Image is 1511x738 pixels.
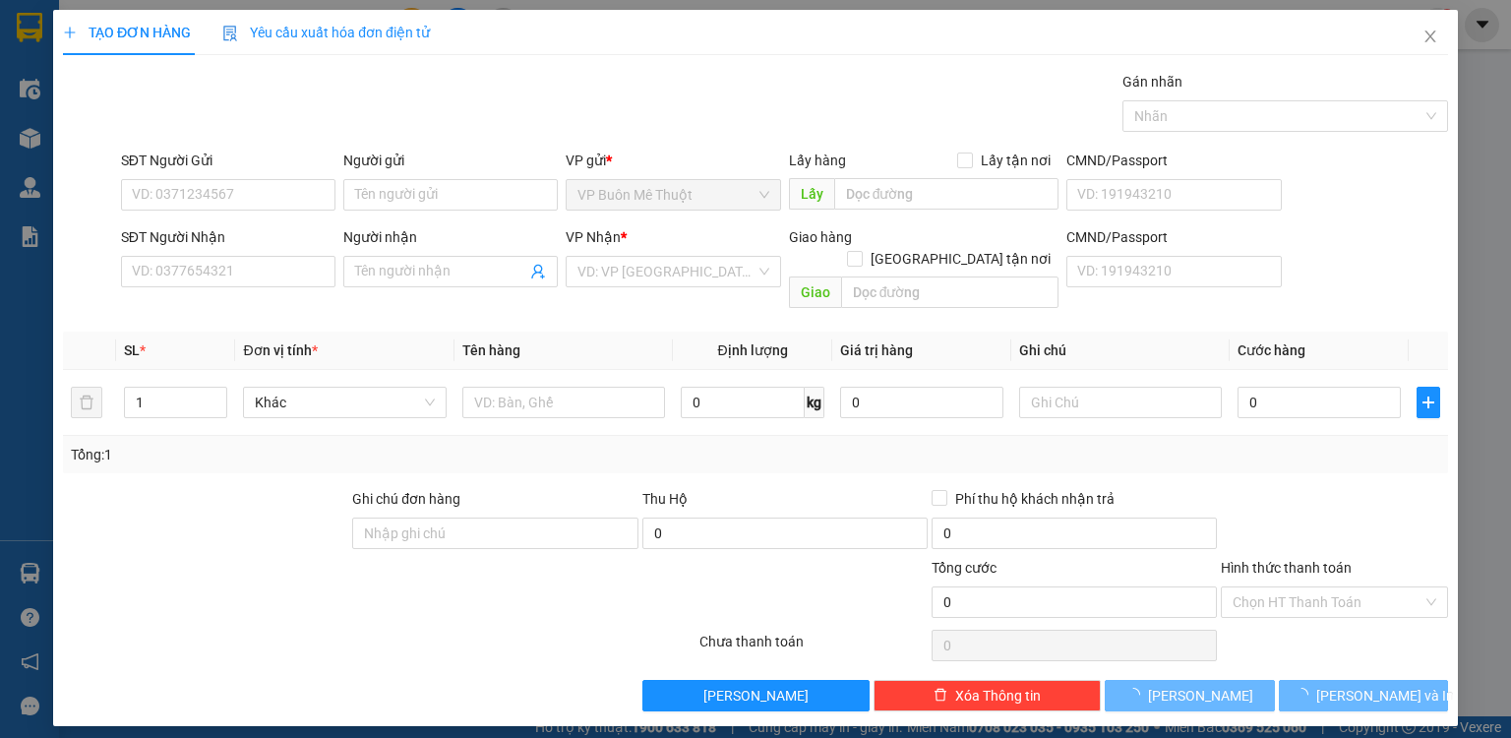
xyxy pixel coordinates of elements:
[788,153,845,168] span: Lấy hàng
[1019,387,1222,418] input: Ghi Chú
[121,226,335,248] div: SĐT Người Nhận
[462,342,520,358] span: Tên hàng
[71,387,102,418] button: delete
[1238,342,1305,358] span: Cước hàng
[947,488,1122,510] span: Phí thu hộ khách nhận trả
[717,342,787,358] span: Định lượng
[934,688,947,704] span: delete
[863,248,1058,270] span: [GEOGRAPHIC_DATA] tận nơi
[10,10,285,47] li: [PERSON_NAME]
[840,387,1003,418] input: 0
[1422,29,1438,44] span: close
[1148,685,1253,707] span: [PERSON_NAME]
[1122,74,1182,90] label: Gán nhãn
[1011,332,1230,370] th: Ghi chú
[136,84,262,127] li: VP VP Buôn Mê Thuột
[788,178,833,210] span: Lấy
[840,342,913,358] span: Giá trị hàng
[955,685,1041,707] span: Xóa Thông tin
[1316,685,1454,707] span: [PERSON_NAME] và In
[566,150,780,171] div: VP gửi
[63,26,77,39] span: plus
[1403,10,1458,65] button: Close
[1066,150,1281,171] div: CMND/Passport
[833,178,1058,210] input: Dọc đường
[1105,680,1275,711] button: [PERSON_NAME]
[840,277,1058,308] input: Dọc đường
[462,387,665,418] input: VD: Bàn, Ghế
[71,444,584,465] div: Tổng: 1
[788,229,851,245] span: Giao hàng
[222,26,238,41] img: icon
[343,150,558,171] div: Người gửi
[805,387,824,418] span: kg
[352,518,637,549] input: Ghi chú đơn hàng
[530,264,546,279] span: user-add
[222,25,430,40] span: Yêu cầu xuất hóa đơn điện tử
[63,25,191,40] span: TẠO ĐƠN HÀNG
[1295,688,1316,702] span: loading
[124,342,140,358] span: SL
[121,150,335,171] div: SĐT Người Gửi
[1126,688,1148,702] span: loading
[1066,226,1281,248] div: CMND/Passport
[973,150,1058,171] span: Lấy tận nơi
[641,491,687,507] span: Thu Hộ
[255,388,434,417] span: Khác
[243,342,317,358] span: Đơn vị tính
[352,491,460,507] label: Ghi chú đơn hàng
[577,180,768,210] span: VP Buôn Mê Thuột
[703,685,809,707] span: [PERSON_NAME]
[1418,395,1439,410] span: plus
[788,277,840,308] span: Giao
[343,226,558,248] div: Người nhận
[874,680,1101,711] button: deleteXóa Thông tin
[10,84,136,149] li: VP VP [GEOGRAPHIC_DATA]
[566,229,621,245] span: VP Nhận
[1221,560,1352,576] label: Hình thức thanh toán
[932,560,997,576] span: Tổng cước
[136,131,150,145] span: environment
[1279,680,1449,711] button: [PERSON_NAME] và In
[641,680,869,711] button: [PERSON_NAME]
[697,631,929,665] div: Chưa thanh toán
[1417,387,1440,418] button: plus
